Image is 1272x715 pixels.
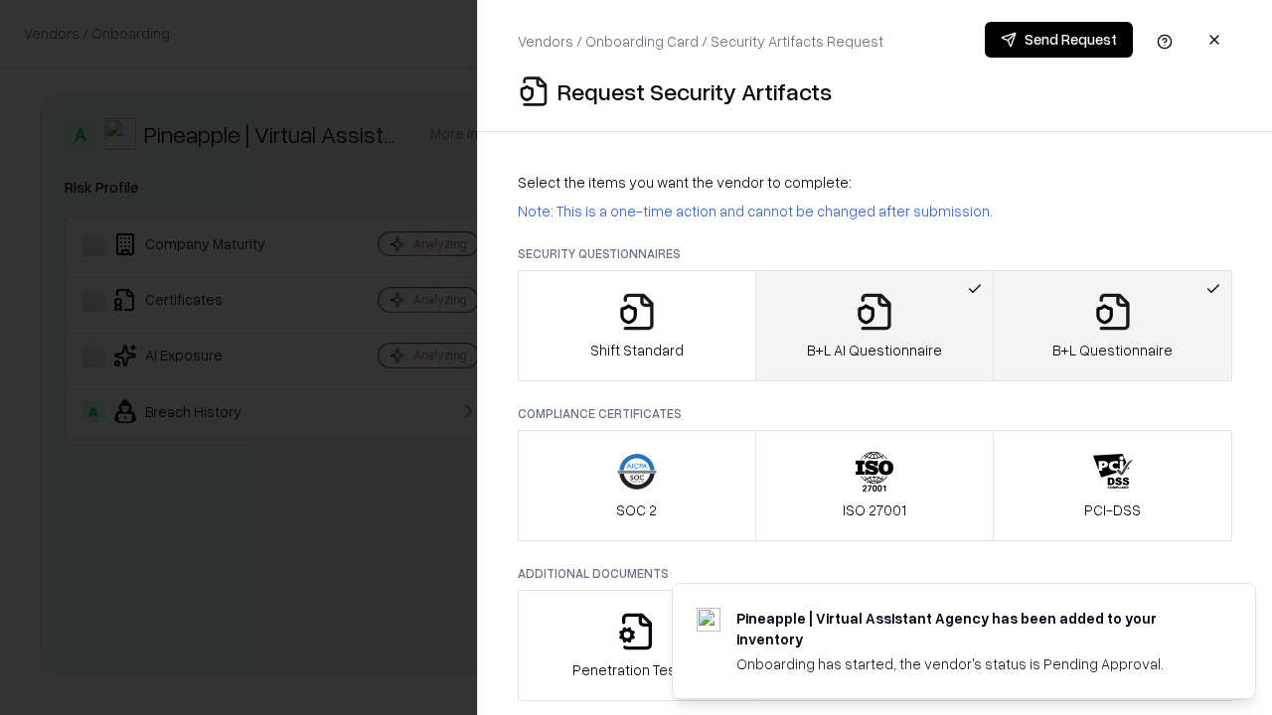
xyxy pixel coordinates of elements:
div: Pineapple | Virtual Assistant Agency has been added to your inventory [736,608,1207,649]
p: ISO 27001 [843,500,906,520]
p: Security Questionnaires [518,245,1232,262]
p: Request Security Artifacts [557,75,832,107]
button: Penetration Testing [518,590,756,701]
button: Shift Standard [518,270,756,381]
p: SOC 2 [616,500,657,520]
p: B+L Questionnaire [1052,340,1173,360]
button: B+L AI Questionnaire [755,270,995,381]
button: Send Request [985,22,1133,58]
p: Additional Documents [518,565,1232,582]
button: B+L Questionnaire [993,270,1232,381]
p: Vendors / Onboarding Card / Security Artifacts Request [518,31,883,52]
p: PCI-DSS [1084,500,1141,520]
p: Shift Standard [590,340,684,360]
button: SOC 2 [518,430,756,541]
div: Onboarding has started, the vendor's status is Pending Approval. [736,653,1207,674]
img: trypineapple.com [697,608,720,632]
p: Penetration Testing [572,659,701,680]
p: B+L AI Questionnaire [807,340,942,360]
p: Note: This is a one-time action and cannot be changed after submission. [518,201,1232,221]
button: PCI-DSS [993,430,1232,541]
p: Compliance Certificates [518,405,1232,422]
button: ISO 27001 [755,430,995,541]
p: Select the items you want the vendor to complete: [518,172,1232,193]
